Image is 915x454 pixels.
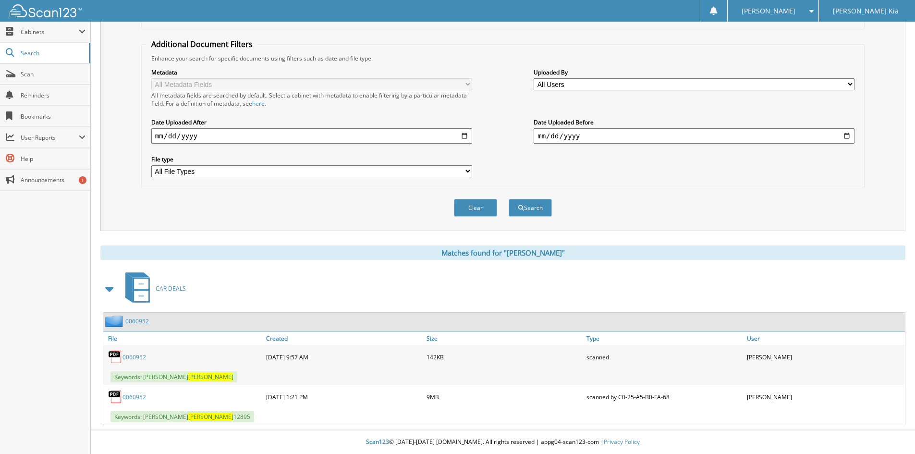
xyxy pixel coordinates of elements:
span: CAR DEALS [156,284,186,293]
span: [PERSON_NAME] [188,373,233,381]
a: CAR DEALS [120,270,186,307]
a: User [744,332,905,345]
a: Type [584,332,744,345]
div: [PERSON_NAME] [744,347,905,367]
div: [DATE] 1:21 PM [264,387,424,406]
span: User Reports [21,134,79,142]
a: File [103,332,264,345]
div: © [DATE]-[DATE] [DOMAIN_NAME]. All rights reserved | appg04-scan123-com | [91,430,915,454]
a: Size [424,332,585,345]
a: Privacy Policy [604,438,640,446]
a: 0060952 [122,393,146,401]
a: Created [264,332,424,345]
div: scanned by C0-25-A5-B0-FA-68 [584,387,744,406]
span: Reminders [21,91,85,99]
div: 9MB [424,387,585,406]
span: Keywords: [PERSON_NAME] 12895 [110,411,254,422]
button: Clear [454,199,497,217]
div: All metadata fields are searched by default. Select a cabinet with metadata to enable filtering b... [151,91,472,108]
span: Keywords: [PERSON_NAME] [110,371,237,382]
a: 0060952 [125,317,149,325]
div: Enhance your search for specific documents using filters such as date and file type. [146,54,859,62]
div: 1 [79,176,86,184]
label: Date Uploaded After [151,118,472,126]
img: PDF.png [108,350,122,364]
input: start [151,128,472,144]
label: Uploaded By [534,68,854,76]
img: folder2.png [105,315,125,327]
img: PDF.png [108,390,122,404]
span: [PERSON_NAME] [188,413,233,421]
div: [DATE] 9:57 AM [264,347,424,367]
label: File type [151,155,472,163]
label: Date Uploaded Before [534,118,854,126]
span: Cabinets [21,28,79,36]
div: 142KB [424,347,585,367]
span: [PERSON_NAME] Kia [833,8,899,14]
a: 0060952 [122,353,146,361]
span: Bookmarks [21,112,85,121]
div: Matches found for "[PERSON_NAME]" [100,245,905,260]
span: Search [21,49,84,57]
legend: Additional Document Filters [146,39,257,49]
iframe: Chat Widget [867,408,915,454]
a: here [252,99,265,108]
input: end [534,128,854,144]
button: Search [509,199,552,217]
img: scan123-logo-white.svg [10,4,82,17]
span: Help [21,155,85,163]
span: Announcements [21,176,85,184]
span: Scan123 [366,438,389,446]
div: [PERSON_NAME] [744,387,905,406]
div: scanned [584,347,744,367]
label: Metadata [151,68,472,76]
span: Scan [21,70,85,78]
span: [PERSON_NAME] [742,8,795,14]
